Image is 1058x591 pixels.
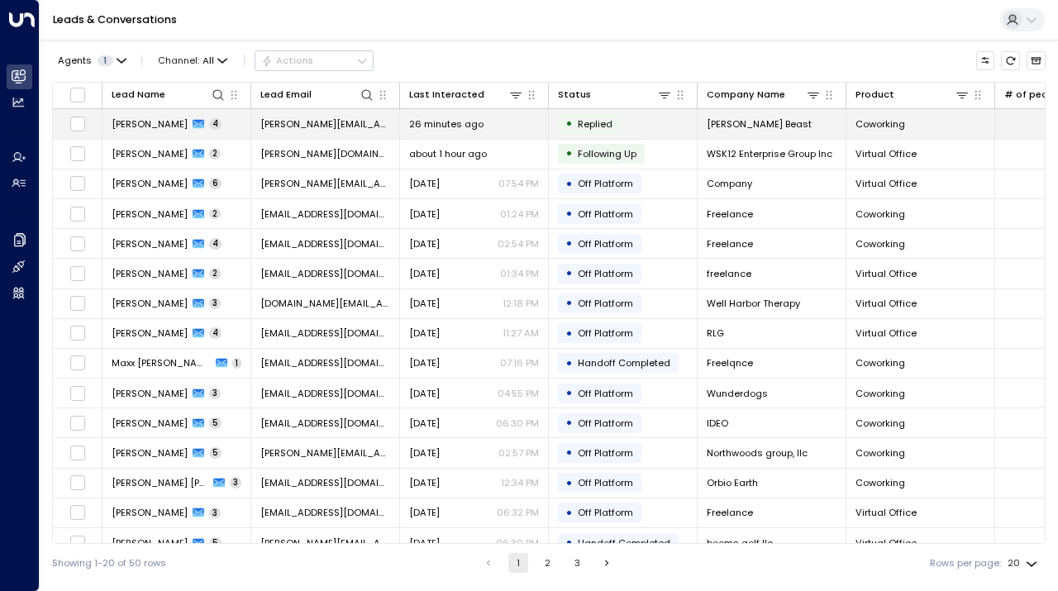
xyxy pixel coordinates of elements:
label: Rows per page: [930,556,1001,570]
button: Go to next page [597,553,617,573]
div: • [565,412,573,434]
span: Off Platform [578,237,633,250]
div: Status [558,87,672,102]
button: Actions [255,50,374,70]
span: Toggle select row [69,116,86,132]
span: 1 [232,358,241,369]
span: Jul 30, 2025 [409,356,440,369]
button: Channel:All [153,51,233,69]
span: Off Platform [578,506,633,519]
div: Showing 1-20 of 50 rows [52,556,166,570]
div: • [565,232,573,255]
span: Virtual Office [855,506,917,519]
span: Ahlia Kim [112,297,188,310]
span: Eunhye Kim [112,177,188,190]
span: Off Platform [578,326,633,340]
span: IDEO [707,417,728,430]
span: Toggle select row [69,295,86,312]
span: 3 [230,477,241,489]
p: 12:34 PM [501,476,539,489]
span: Coworking [855,237,905,250]
span: maxxsundquist1@gmail.com [260,356,390,369]
span: Aug 05, 2025 [409,267,440,280]
div: • [565,502,573,524]
span: booms golf llc [707,536,773,550]
span: Toggle select row [69,415,86,431]
div: Actions [261,55,313,66]
span: Off Platform [578,297,633,310]
span: Toggle select row [69,265,86,282]
span: Adrian Milanio [112,237,188,250]
span: Handoff Completed [578,536,670,550]
span: Nathaniel Witherow [112,147,188,160]
span: Daria Boldyreva [112,387,188,400]
div: Last Interacted [409,87,523,102]
p: 04:55 PM [498,387,539,400]
span: Agents [58,56,92,65]
span: 3 [209,508,221,519]
span: Jul 25, 2025 [409,476,440,489]
p: 07:16 PM [500,356,539,369]
span: 5 [209,537,222,549]
span: Toggle select row [69,175,86,192]
div: • [565,352,573,374]
div: • [565,531,573,554]
span: nathaniel.l.witherow.mil@wsk12.org [260,147,390,160]
button: Agents1 [52,51,131,69]
p: 06:30 PM [496,417,539,430]
span: 5 [209,447,222,459]
span: daria@wunderdogs.co [260,387,390,400]
button: Go to page 2 [538,553,558,573]
div: Product [855,87,894,102]
div: • [565,173,573,195]
span: ulokuge@ideo.com [260,417,390,430]
span: connorcolecc@gmail.com [260,207,390,221]
span: Jul 28, 2025 [409,417,440,430]
span: Freelance [707,207,753,221]
span: Yesterday [409,177,440,190]
span: Coworking [855,356,905,369]
span: Handoff Completed [578,356,670,369]
span: Virtual Office [855,536,917,550]
span: 5 [209,417,222,429]
span: freelance [707,267,751,280]
span: Jul 24, 2025 [409,506,440,519]
div: Lead Email [260,87,312,102]
span: ahlia.rae.kim@gmail.com [260,297,390,310]
div: Lead Name [112,87,165,102]
p: 02:54 PM [498,237,539,250]
span: jjb000@gmail.com [260,506,390,519]
button: Customize [976,51,995,70]
span: 4 [209,118,222,130]
span: Toggle select row [69,236,86,252]
div: • [565,441,573,464]
span: RLG [707,326,724,340]
span: Julia Heath [112,117,188,131]
span: 3 [209,388,221,399]
span: Off Platform [578,267,633,280]
span: Toggle select row [69,445,86,461]
span: Coworking [855,476,905,489]
span: about 1 hour ago [409,147,487,160]
span: diehlstx@gmail.com [260,476,390,489]
div: Button group with a nested menu [255,50,374,70]
span: Aug 04, 2025 [409,297,440,310]
p: 06:30 PM [496,536,539,550]
span: Aug 06, 2025 [409,237,440,250]
div: • [565,203,573,225]
span: Off Platform [578,476,633,489]
span: jason@boomsgolf.com [260,536,390,550]
div: • [565,142,573,164]
span: David Zarling [112,446,188,460]
span: All [203,55,214,66]
button: page 1 [508,553,528,573]
span: Orbio Earth [707,476,758,489]
span: Diehl Sillers [112,476,208,489]
p: 06:32 PM [497,506,539,519]
div: Last Interacted [409,87,484,102]
span: Freelance [707,237,753,250]
span: Coworking [855,117,905,131]
button: Archived Leads [1027,51,1046,70]
div: Lead Email [260,87,374,102]
span: 26 minutes ago [409,117,484,131]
